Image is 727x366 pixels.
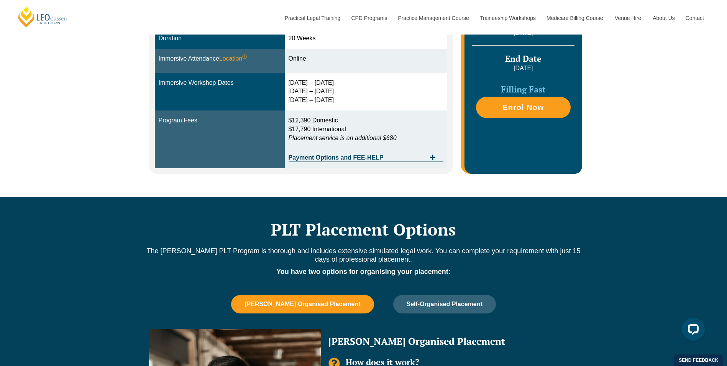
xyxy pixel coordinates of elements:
[472,64,574,73] p: [DATE]
[145,247,582,264] p: The [PERSON_NAME] PLT Program is thorough and includes extensive simulated legal work. You can co...
[289,117,338,124] span: $12,390 Domestic
[245,301,360,308] span: [PERSON_NAME] Organised Placement
[289,135,397,141] em: Placement service is an additional $680
[345,2,392,35] a: CPD Programs
[328,336,571,346] h2: [PERSON_NAME] Organised Placement
[159,79,281,87] div: Immersive Workshop Dates
[159,54,281,63] div: Immersive Attendance
[680,2,710,35] a: Contact
[501,84,546,95] span: Filling Fast
[219,54,247,63] span: Location
[502,104,544,111] span: Enrol Now
[145,220,582,239] h2: PLT Placement Options
[276,268,451,275] strong: You have two options for organising your placement:
[289,34,444,43] div: 20 Weeks
[407,301,482,308] span: Self-Organised Placement
[474,2,541,35] a: Traineeship Workshops
[159,34,281,43] div: Duration
[476,97,570,118] a: Enrol Now
[279,2,346,35] a: Practical Legal Training
[17,6,68,28] a: [PERSON_NAME] Centre for Law
[289,155,426,161] span: Payment Options and FEE-HELP
[289,79,444,105] div: [DATE] – [DATE] [DATE] – [DATE] [DATE] – [DATE]
[159,116,281,125] div: Program Fees
[647,2,680,35] a: About Us
[289,126,346,132] span: $17,790 International
[505,53,542,64] span: End Date
[392,2,474,35] a: Practice Management Course
[242,54,247,59] sup: ⓘ
[609,2,647,35] a: Venue Hire
[289,54,444,63] div: Online
[541,2,609,35] a: Medicare Billing Course
[676,315,708,347] iframe: LiveChat chat widget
